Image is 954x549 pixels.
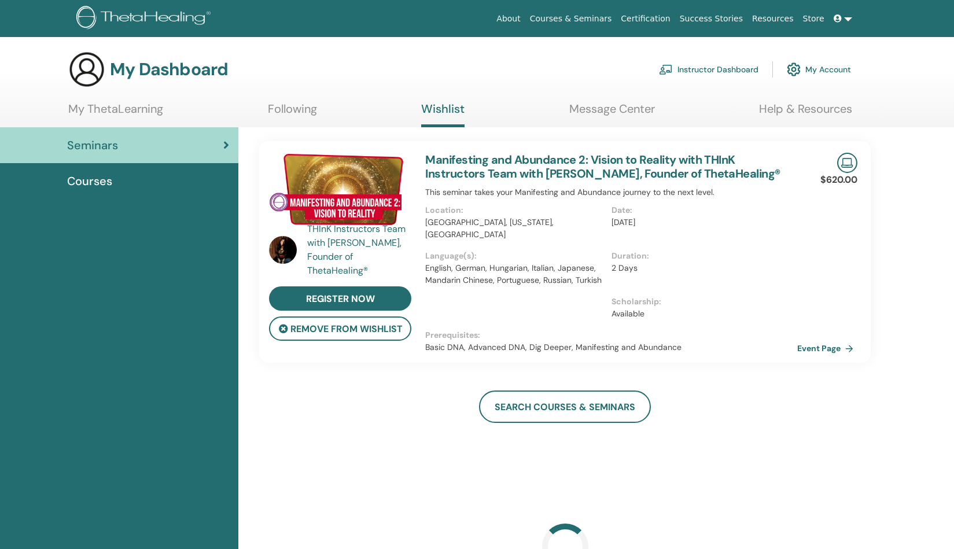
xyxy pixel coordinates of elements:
a: search courses & seminars [479,390,651,423]
a: Manifesting and Abundance 2: Vision to Reality with THInK Instructors Team with [PERSON_NAME], Fo... [425,152,780,181]
a: Success Stories [675,8,747,30]
p: Available [612,308,790,320]
a: Store [798,8,829,30]
p: Location : [425,204,604,216]
span: Seminars [67,137,118,154]
a: Wishlist [421,102,465,127]
img: Manifesting and Abundance 2: Vision to Reality [269,153,411,226]
a: Instructor Dashboard [659,57,758,82]
img: logo.png [76,6,215,32]
p: Language(s) : [425,250,604,262]
p: This seminar takes your Manifesting and Abundance journey to the next level. [425,186,797,198]
p: Scholarship : [612,296,790,308]
p: [DATE] [612,216,790,229]
button: remove from wishlist [269,316,411,341]
a: register now [269,286,411,311]
a: My ThetaLearning [68,102,163,124]
span: register now [306,293,375,305]
p: Duration : [612,250,790,262]
a: Event Page [797,340,858,357]
a: THInK Instructors Team with [PERSON_NAME], Founder of ThetaHealing® [307,222,414,278]
img: Live Online Seminar [837,153,857,173]
a: Certification [616,8,675,30]
img: generic-user-icon.jpg [68,51,105,88]
img: chalkboard-teacher.svg [659,64,673,75]
span: Courses [67,172,112,190]
p: 2 Days [612,262,790,274]
a: About [492,8,525,30]
p: Prerequisites : [425,329,797,341]
a: Message Center [569,102,655,124]
p: $620.00 [820,173,857,187]
p: English, German, Hungarian, Italian, Japanese, Mandarin Chinese, Portuguese, Russian, Turkish [425,262,604,286]
img: default.jpg [269,236,297,264]
p: Basic DNA, Advanced DNA, Dig Deeper, Manifesting and Abundance [425,341,797,353]
p: [GEOGRAPHIC_DATA], [US_STATE], [GEOGRAPHIC_DATA] [425,216,604,241]
a: Help & Resources [759,102,852,124]
a: My Account [787,57,851,82]
h3: My Dashboard [110,59,228,80]
img: cog.svg [787,60,801,79]
a: Resources [747,8,798,30]
p: Date : [612,204,790,216]
a: Courses & Seminars [525,8,617,30]
a: Following [268,102,317,124]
